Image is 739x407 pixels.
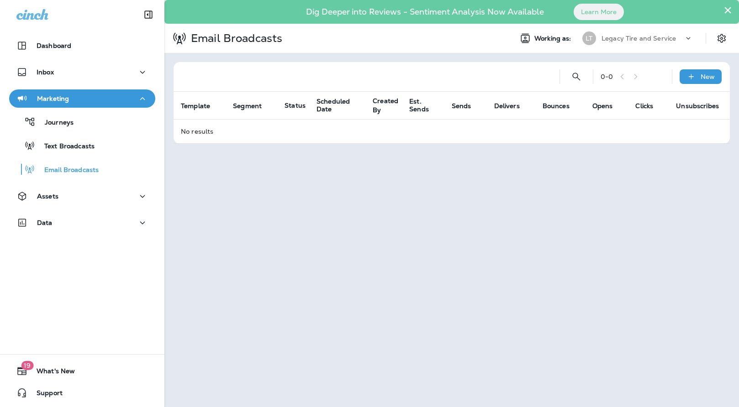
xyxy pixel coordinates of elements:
[574,4,624,20] button: Learn More
[713,30,730,47] button: Settings
[9,384,155,402] button: Support
[543,102,581,110] span: Bounces
[373,97,398,114] span: Created By
[452,102,483,110] span: Sends
[567,68,586,86] button: Search Email Broadcasts
[27,367,75,378] span: What's New
[635,102,665,110] span: Clicks
[37,219,53,226] p: Data
[494,102,520,110] span: Delivers
[592,102,625,110] span: Opens
[9,362,155,380] button: 19What's New
[21,361,33,370] span: 19
[35,166,99,175] p: Email Broadcasts
[582,31,596,45] div: LT
[280,10,570,13] p: Dig Deeper into Reviews - Sentiment Analysis Now Available
[37,42,71,49] p: Dashboard
[37,95,69,102] p: Marketing
[494,102,532,110] span: Delivers
[181,102,222,110] span: Template
[174,119,734,143] td: No results
[409,98,429,113] span: Est. Sends
[233,102,274,110] span: Segment
[592,102,613,110] span: Opens
[676,102,719,110] span: Unsubscribes
[285,101,306,110] span: Status
[601,73,613,80] div: 0 - 0
[723,3,732,17] button: Close
[9,160,155,179] button: Email Broadcasts
[9,112,155,131] button: Journeys
[9,89,155,108] button: Marketing
[233,102,262,110] span: Segment
[136,5,161,24] button: Collapse Sidebar
[635,102,653,110] span: Clicks
[602,35,676,42] p: Legacy Tire and Service
[452,102,471,110] span: Sends
[27,389,63,400] span: Support
[37,68,54,76] p: Inbox
[701,73,715,80] p: New
[9,214,155,232] button: Data
[36,119,74,127] p: Journeys
[181,102,210,110] span: Template
[35,142,95,151] p: Text Broadcasts
[187,31,282,45] p: Email Broadcasts
[317,98,362,113] span: Scheduled Date
[317,98,350,113] span: Scheduled Date
[9,187,155,205] button: Assets
[9,37,155,55] button: Dashboard
[9,136,155,155] button: Text Broadcasts
[9,63,155,81] button: Inbox
[676,102,731,110] span: Unsubscribes
[409,98,441,113] span: Est. Sends
[543,102,570,110] span: Bounces
[37,193,58,200] p: Assets
[534,35,573,42] span: Working as:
